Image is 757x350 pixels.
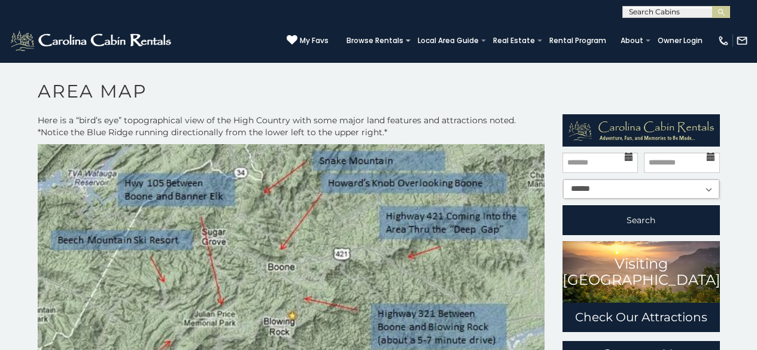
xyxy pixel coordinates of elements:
[563,256,720,288] h3: Visiting [GEOGRAPHIC_DATA]
[300,35,329,46] span: My Favs
[412,32,485,49] a: Local Area Guide
[29,80,729,114] h1: Area Map
[341,32,409,49] a: Browse Rentals
[736,35,748,47] img: mail-regular-white.png
[615,32,649,49] a: About
[563,205,720,235] button: Search
[563,303,720,332] a: Check Our Attractions
[38,114,545,138] p: Here is a “bird’s eye” topographical view of the High Country with some major land features and a...
[9,29,175,53] img: White-1-2.png
[652,32,709,49] a: Owner Login
[487,32,541,49] a: Real Estate
[543,32,612,49] a: Rental Program
[718,35,729,47] img: phone-regular-white.png
[287,35,329,47] a: My Favs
